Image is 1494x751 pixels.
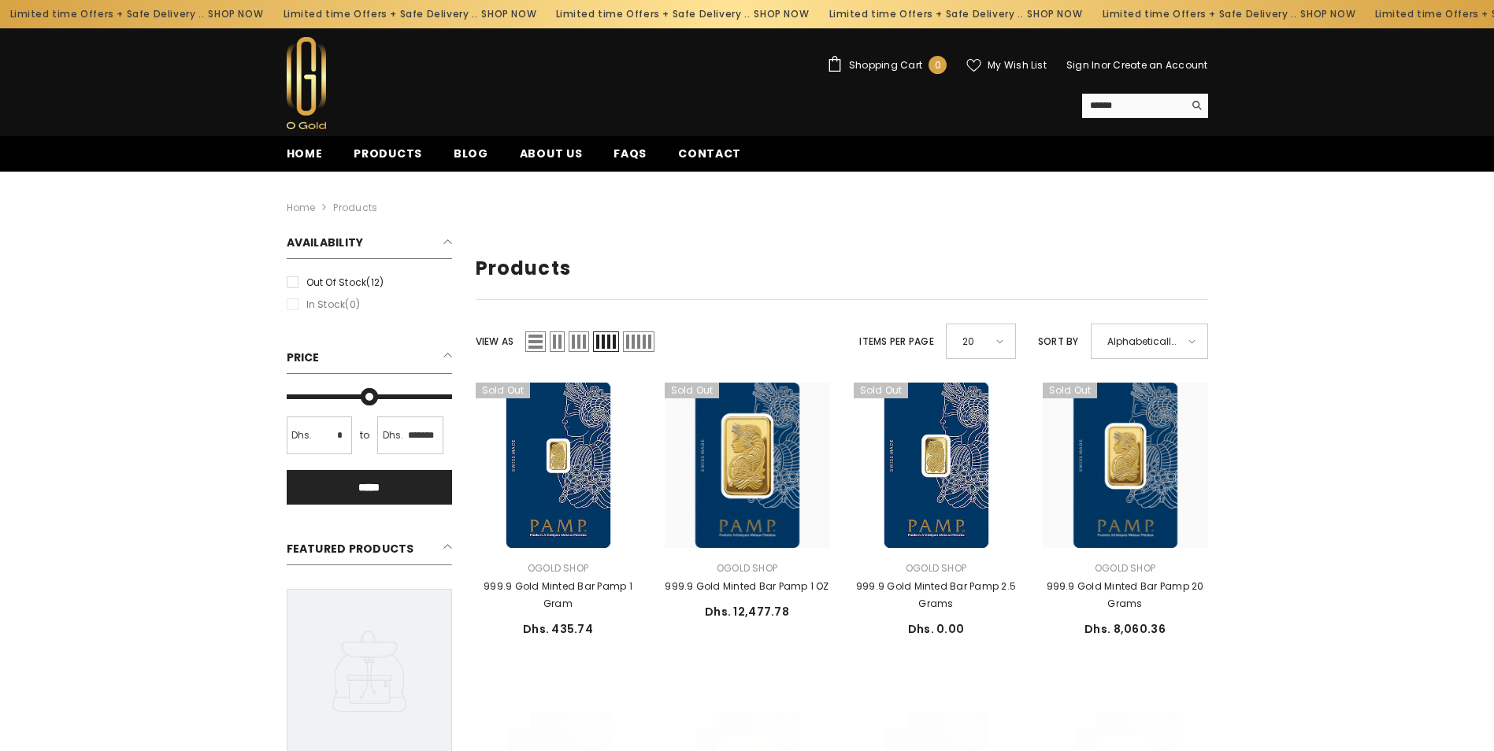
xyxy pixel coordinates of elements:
[355,427,374,444] span: to
[287,350,320,365] span: Price
[906,561,966,575] a: Ogold Shop
[354,146,422,161] span: Products
[476,383,641,548] a: 999.9 Gold Minted Bar Pamp 1 Gram
[827,56,947,74] a: Shopping Cart
[854,578,1019,612] a: 999.9 Gold Minted Bar Pamp 2.5 Grams
[849,61,922,70] span: Shopping Cart
[946,324,1016,359] div: 20
[1043,383,1208,548] a: 999.9 Gold Minted Bar Pamp 20 Grams
[1095,561,1155,575] a: Ogold Shop
[476,257,1208,280] h1: Products
[1113,58,1207,72] a: Create an Account
[717,561,777,575] a: Ogold Shop
[523,621,593,637] span: Dhs. 435.74
[1043,578,1208,612] a: 999.9 Gold Minted Bar Pamp 20 Grams
[1043,712,1098,727] span: Sold out
[854,712,909,727] span: Sold out
[1082,94,1208,118] summary: Search
[665,712,720,727] span: Sold out
[338,145,438,172] a: Products
[476,333,514,350] label: View as
[438,145,504,172] a: Blog
[598,145,662,172] a: FAQs
[291,427,313,444] span: Dhs.
[988,61,1047,70] span: My Wish List
[569,331,589,352] span: Grid 3
[854,383,909,398] span: Sold out
[962,330,985,353] span: 20
[184,6,239,23] a: SHOP NOW
[614,146,647,161] span: FAQs
[333,201,377,214] a: Products
[1276,6,1331,23] a: SHOP NOW
[287,199,316,216] a: Home
[520,146,583,161] span: About us
[1067,2,1340,27] div: Limited time Offers + Safe Delivery ..
[908,621,965,637] span: Dhs. 0.00
[662,145,757,172] a: Contact
[1184,94,1208,117] button: Search
[854,383,1019,548] a: 999.9 Gold Minted Bar Pamp 2.5 Grams
[476,578,641,612] a: 999.9 Gold Minted Bar Pamp 1 Gram
[454,146,488,161] span: Blog
[705,604,789,620] span: Dhs. 12,477.78
[859,333,933,350] label: Items per page
[1043,383,1098,398] span: Sold out
[1066,58,1101,72] a: Sign In
[504,145,599,172] a: About us
[528,561,588,575] a: Ogold Shop
[1107,330,1177,353] span: Alphabetically, A-Z
[935,57,941,74] span: 0
[665,578,830,595] a: 999.9 Gold Minted Bar Pamp 1 OZ
[248,2,521,27] div: Limited time Offers + Safe Delivery ..
[383,427,404,444] span: Dhs.
[678,146,741,161] span: Contact
[457,6,512,23] a: SHOP NOW
[287,172,1208,222] nav: breadcrumbs
[287,536,452,565] h2: Featured Products
[1003,6,1058,23] a: SHOP NOW
[525,331,546,352] span: List
[623,331,654,352] span: Grid 5
[1091,324,1208,359] div: Alphabetically, A-Z
[1084,621,1166,637] span: Dhs. 8,060.36
[665,383,720,398] span: Sold out
[287,37,326,129] img: Ogold Shop
[366,276,384,289] span: (12)
[1038,333,1079,350] label: Sort by
[1101,58,1110,72] span: or
[476,712,531,727] span: Sold out
[287,274,452,291] label: Out of stock
[966,58,1047,72] a: My Wish List
[521,2,795,27] div: Limited time Offers + Safe Delivery ..
[593,331,619,352] span: Grid 4
[550,331,565,352] span: Grid 2
[287,146,323,161] span: Home
[795,2,1068,27] div: Limited time Offers + Safe Delivery ..
[729,6,784,23] a: SHOP NOW
[476,383,531,398] span: Sold out
[665,383,830,548] a: 999.9 Gold Minted Bar Pamp 1 OZ
[287,235,364,250] span: Availability
[271,145,339,172] a: Home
